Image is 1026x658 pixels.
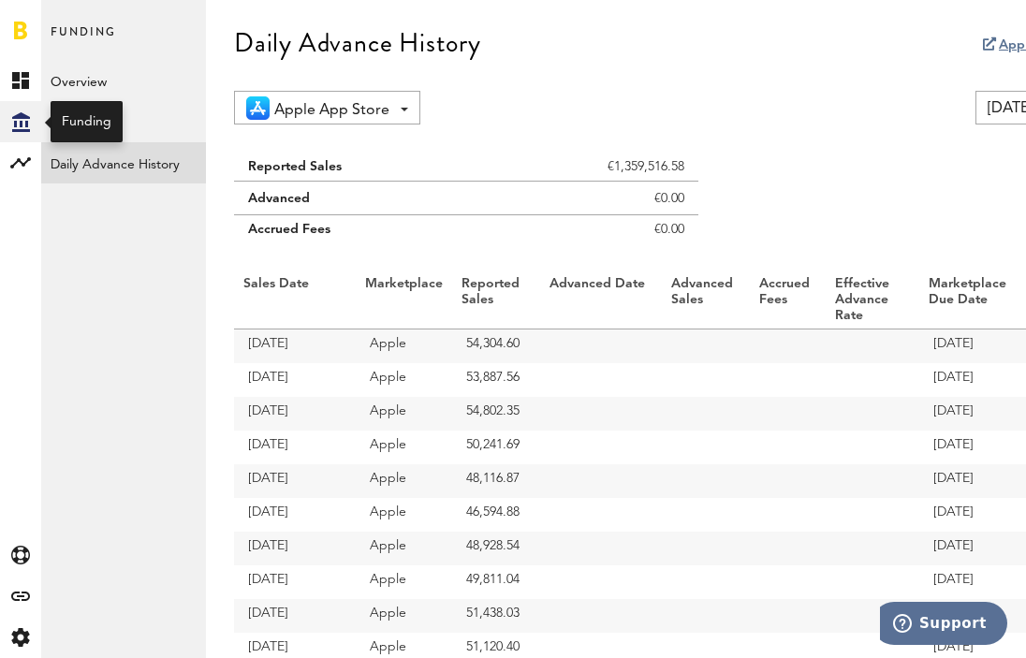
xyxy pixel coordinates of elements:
[880,602,1007,649] iframe: Opens a widget where you can find more information
[826,271,919,329] th: Effective Advance Rate
[356,565,452,599] td: Apple
[51,21,116,60] span: Funding
[274,95,389,126] span: Apple App Store
[356,397,452,431] td: Apple
[234,271,356,329] th: Sales Date
[483,143,698,182] td: €1,359,516.58
[356,498,452,532] td: Apple
[41,60,206,101] a: Overview
[452,532,540,565] td: 48,928.54
[356,431,452,464] td: Apple
[234,397,356,431] td: [DATE]
[452,363,540,397] td: 53,887.56
[540,271,662,329] th: Advanced Date
[234,182,483,215] td: Advanced
[452,397,540,431] td: 54,802.35
[356,329,452,363] td: Apple
[234,431,356,464] td: [DATE]
[750,271,826,329] th: Accrued Fees
[356,532,452,565] td: Apple
[234,215,483,254] td: Accrued Fees
[452,599,540,633] td: 51,438.03
[41,142,206,183] a: Daily Advance History
[452,498,540,532] td: 46,594.88
[452,329,540,363] td: 54,304.60
[234,565,356,599] td: [DATE]
[62,112,111,131] div: Funding
[483,215,698,254] td: €0.00
[234,498,356,532] td: [DATE]
[234,363,356,397] td: [DATE]
[356,271,452,329] th: Marketplace
[234,28,481,58] div: Daily Advance History
[662,271,750,329] th: Advanced Sales
[356,363,452,397] td: Apple
[356,464,452,498] td: Apple
[234,532,356,565] td: [DATE]
[234,143,483,182] td: Reported Sales
[452,271,540,329] th: Reported Sales
[452,565,540,599] td: 49,811.04
[483,182,698,215] td: €0.00
[234,599,356,633] td: [DATE]
[234,329,356,363] td: [DATE]
[452,464,540,498] td: 48,116.87
[234,464,356,498] td: [DATE]
[41,101,206,142] a: Transactions
[452,431,540,464] td: 50,241.69
[246,96,270,120] img: 21.png
[356,599,452,633] td: Apple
